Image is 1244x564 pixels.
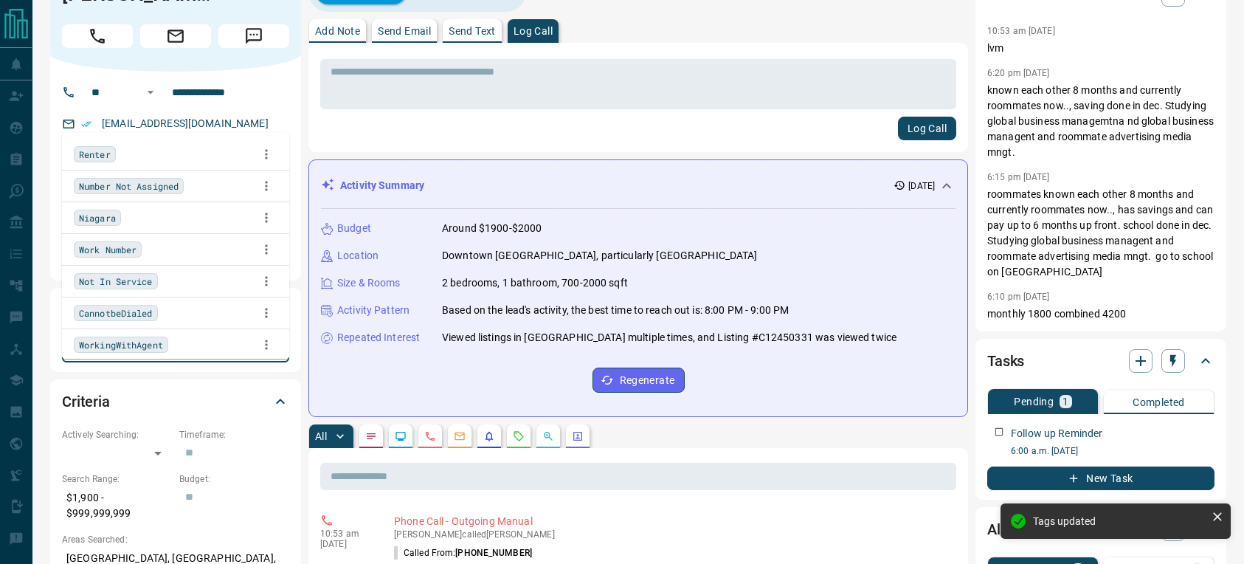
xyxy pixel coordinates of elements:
[514,26,553,36] p: Log Call
[337,221,371,236] p: Budget
[442,275,628,291] p: 2 bedrooms, 1 bathroom, 700-2000 sqft
[102,117,269,129] a: [EMAIL_ADDRESS][DOMAIN_NAME]
[987,517,1026,541] h2: Alerts
[1033,515,1206,527] div: Tags updated
[62,472,172,486] p: Search Range:
[394,529,950,540] p: [PERSON_NAME] called [PERSON_NAME]
[140,24,211,48] span: Email
[79,242,137,257] span: Work Number
[62,428,172,441] p: Actively Searching:
[365,430,377,442] svg: Notes
[987,68,1050,78] p: 6:20 pm [DATE]
[454,430,466,442] svg: Emails
[79,306,153,320] span: CannotbeDialed
[987,26,1055,36] p: 10:53 am [DATE]
[79,179,179,193] span: Number Not Assigned
[315,431,327,441] p: All
[320,539,372,549] p: [DATE]
[62,24,133,48] span: Call
[987,349,1024,373] h2: Tasks
[987,306,1214,322] p: monthly 1800 combined 4200
[62,533,289,546] p: Areas Searched:
[1011,426,1102,441] p: Follow up Reminder
[337,248,379,264] p: Location
[337,303,410,318] p: Activity Pattern
[1011,444,1214,458] p: 6:00 a.m. [DATE]
[79,147,111,162] span: Renter
[340,178,424,193] p: Activity Summary
[62,384,289,419] div: Criteria
[337,330,420,345] p: Repeated Interest
[442,221,542,236] p: Around $1900-$2000
[142,83,159,101] button: Open
[987,467,1214,490] button: New Task
[337,275,401,291] p: Size & Rooms
[542,430,554,442] svg: Opportunities
[79,210,116,225] span: Niagara
[987,512,1214,547] div: Alerts
[315,26,360,36] p: Add Note
[62,486,172,526] p: $1,900 - $999,999,999
[455,548,532,558] span: [PHONE_NUMBER]
[442,303,789,318] p: Based on the lead's activity, the best time to reach out is: 8:00 PM - 9:00 PM
[987,187,1214,280] p: roommates known each other 8 months and currently roommates now.., has savings and can pay up to ...
[1014,396,1054,407] p: Pending
[987,172,1050,182] p: 6:15 pm [DATE]
[424,430,436,442] svg: Calls
[987,292,1050,302] p: 6:10 pm [DATE]
[987,343,1214,379] div: Tasks
[442,248,758,264] p: Downtown [GEOGRAPHIC_DATA], particularly [GEOGRAPHIC_DATA]
[483,430,495,442] svg: Listing Alerts
[449,26,496,36] p: Send Text
[394,514,950,529] p: Phone Call - Outgoing Manual
[987,41,1214,56] p: lvm
[79,274,153,289] span: Not In Service
[442,330,896,345] p: Viewed listings in [GEOGRAPHIC_DATA] multiple times, and Listing #C12450331 was viewed twice
[263,340,284,360] button: Close
[513,430,525,442] svg: Requests
[62,390,110,413] h2: Criteria
[987,83,1214,160] p: known each other 8 months and currently roommates now.., saving done in dec. Studying global busi...
[395,430,407,442] svg: Lead Browsing Activity
[378,26,431,36] p: Send Email
[218,24,289,48] span: Message
[320,529,372,539] p: 10:53 am
[179,472,289,486] p: Budget:
[908,179,935,193] p: [DATE]
[572,430,584,442] svg: Agent Actions
[1133,397,1185,407] p: Completed
[179,428,289,441] p: Timeframe:
[1062,396,1068,407] p: 1
[81,119,91,129] svg: Email Verified
[394,546,532,560] p: Called From:
[321,172,956,199] div: Activity Summary[DATE]
[898,117,956,140] button: Log Call
[79,337,163,352] span: WorkingWithAgent
[592,368,685,393] button: Regenerate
